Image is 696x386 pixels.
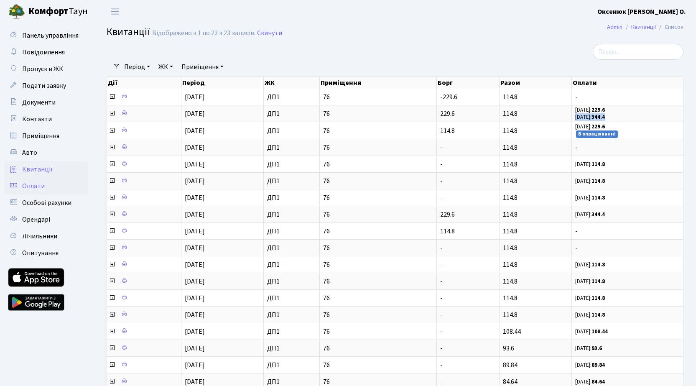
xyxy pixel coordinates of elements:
[185,143,205,152] span: [DATE]
[503,277,518,286] span: 114.8
[575,261,605,268] small: [DATE]:
[437,77,500,89] th: Борг
[591,328,608,335] b: 108.44
[22,131,59,141] span: Приміщення
[591,177,605,185] b: 114.8
[575,328,608,335] small: [DATE]:
[575,228,680,235] span: -
[185,193,205,202] span: [DATE]
[440,243,443,253] span: -
[22,115,52,124] span: Контакти
[503,243,518,253] span: 114.8
[440,260,443,269] span: -
[323,144,433,151] span: 76
[440,160,443,169] span: -
[575,345,602,352] small: [DATE]:
[323,211,433,218] span: 76
[591,194,605,202] b: 114.8
[28,5,88,19] span: Таун
[185,109,205,118] span: [DATE]
[575,378,605,386] small: [DATE]:
[440,143,443,152] span: -
[185,360,205,370] span: [DATE]
[267,345,316,352] span: ДП1
[22,31,79,40] span: Панель управління
[185,294,205,303] span: [DATE]
[267,362,316,368] span: ДП1
[572,77,683,89] th: Оплати
[267,211,316,218] span: ДП1
[323,378,433,385] span: 76
[178,60,227,74] a: Приміщення
[181,77,264,89] th: Період
[591,378,605,386] b: 84.64
[4,77,88,94] a: Подати заявку
[575,113,605,121] small: [DATE]:
[323,312,433,318] span: 76
[597,7,686,16] b: Оксенюк [PERSON_NAME] О.
[575,94,680,100] span: -
[575,161,605,168] small: [DATE]:
[323,328,433,335] span: 76
[440,294,443,303] span: -
[185,227,205,236] span: [DATE]
[591,261,605,268] b: 114.8
[267,328,316,335] span: ДП1
[323,178,433,184] span: 76
[107,25,150,39] span: Квитанції
[267,245,316,251] span: ДП1
[503,327,521,336] span: 108.44
[267,261,316,268] span: ДП1
[22,248,59,258] span: Опитування
[323,128,433,134] span: 76
[607,23,622,31] a: Admin
[440,193,443,202] span: -
[185,176,205,186] span: [DATE]
[185,160,205,169] span: [DATE]
[440,344,443,353] span: -
[503,260,518,269] span: 114.8
[8,3,25,20] img: logo.png
[185,260,205,269] span: [DATE]
[440,277,443,286] span: -
[503,109,518,118] span: 114.8
[503,143,518,152] span: 114.8
[575,106,605,114] small: [DATE]:
[320,77,437,89] th: Приміщення
[267,278,316,285] span: ДП1
[323,261,433,268] span: 76
[597,7,686,17] a: Оксенюк [PERSON_NAME] О.
[575,177,605,185] small: [DATE]:
[503,227,518,236] span: 114.8
[591,161,605,168] b: 114.8
[107,77,181,89] th: Дії
[185,310,205,320] span: [DATE]
[575,144,680,151] span: -
[323,194,433,201] span: 76
[594,18,696,36] nav: breadcrumb
[440,327,443,336] span: -
[4,245,88,261] a: Опитування
[4,61,88,77] a: Пропуск в ЖК
[22,232,57,241] span: Лічильники
[4,211,88,228] a: Орендарі
[267,128,316,134] span: ДП1
[575,361,605,369] small: [DATE]:
[185,243,205,253] span: [DATE]
[440,360,443,370] span: -
[503,193,518,202] span: 114.8
[575,245,680,251] span: -
[22,215,50,224] span: Орендарі
[267,144,316,151] span: ДП1
[591,113,605,121] b: 344.4
[591,123,605,130] b: 229.6
[575,194,605,202] small: [DATE]:
[323,345,433,352] span: 76
[591,211,605,218] b: 344.4
[267,178,316,184] span: ДП1
[4,144,88,161] a: Авто
[503,160,518,169] span: 114.8
[22,48,65,57] span: Повідомлення
[500,77,572,89] th: Разом
[185,277,205,286] span: [DATE]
